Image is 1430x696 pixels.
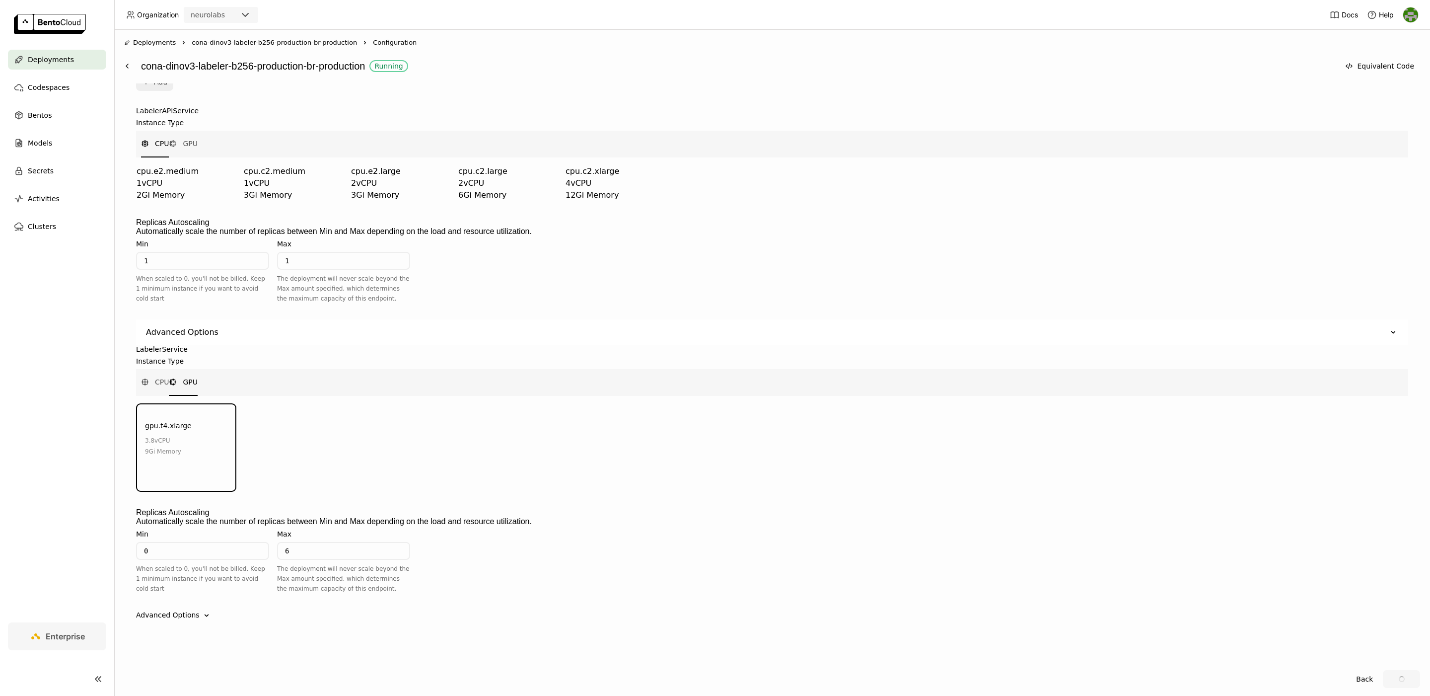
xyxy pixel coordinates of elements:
div: Running [374,62,403,70]
div: cpu.e2.large2vCPU3Gi Memory [351,165,450,201]
div: cpu.e2.large [351,165,450,177]
div: neurolabs [191,10,225,20]
div: When scaled to 0, you'll not be billed. Keep 1 minimum instance if you want to avoid cold start [136,564,269,594]
div: cpu.c2.medium [244,165,343,177]
div: Replicas Autoscaling [136,508,210,517]
div: 1 vCPU [244,177,343,189]
div: Max [277,240,291,248]
div: 2Gi Memory [137,189,236,201]
span: Configuration [373,38,417,48]
a: Deployments [8,50,106,70]
div: cpu.e2.medium1vCPU2Gi Memory [137,165,236,201]
div: Deployments [124,38,176,48]
div: 9Gi Memory [145,446,181,457]
img: Toby Thomas [1403,7,1418,22]
label: LabelerAPIService [136,107,1408,115]
a: Models [8,133,106,153]
div: cpu.c2.xlarge [566,165,665,177]
span: Help [1379,10,1394,19]
div: Max [277,530,291,538]
div: cpu.c2.medium1vCPU3Gi Memory [244,165,343,201]
div: Automatically scale the number of replicas between Min and Max depending on the load and resource... [136,517,1408,526]
div: Advanced Options [136,610,200,620]
div: Instance Type [136,357,184,365]
nav: Breadcrumbs navigation [124,38,1420,48]
div: 1 vCPU [137,177,236,189]
svg: Right [180,39,188,47]
span: CPU [155,377,169,387]
svg: Right [361,39,369,47]
svg: Down [1388,327,1398,337]
div: Replicas Autoscaling [136,218,210,227]
div: Advanced Options [136,319,1408,345]
div: 2 vCPU [458,177,558,189]
a: Clusters [8,217,106,236]
div: Min [136,530,148,538]
label: LabelerService [136,345,1408,353]
a: Bentos [8,105,106,125]
button: Equivalent Code [1339,57,1420,75]
span: GPU [183,377,198,387]
span: Deployments [28,54,74,66]
div: 4 vCPU [566,177,665,189]
span: Deployments [133,38,176,48]
a: Docs [1330,10,1358,20]
div: 3.8 vCPU [145,435,181,446]
span: Enterprise [46,631,85,641]
span: Clusters [28,221,56,232]
span: Secrets [28,165,54,177]
div: 12Gi Memory [566,189,665,201]
div: cpu.c2.large [458,165,558,177]
div: cpu.c2.xlarge4vCPU12Gi Memory [566,165,665,201]
span: Organization [137,10,179,19]
div: Advanced Options [146,327,218,337]
div: The deployment will never scale beyond the Max amount specified, which determines the maximum cap... [277,564,410,594]
a: Enterprise [8,622,106,650]
div: gpu.t4.xlarge3.8vCPU9Gi Memory [137,404,236,491]
div: Help [1367,10,1394,20]
span: cona-dinov3-labeler-b256-production-br-production [192,38,357,48]
div: cona-dinov3-labeler-b256-production-br-production [141,57,1334,76]
button: Back [1350,670,1379,688]
div: cpu.c2.large2vCPU6Gi Memory [458,165,558,201]
span: Bentos [28,109,52,121]
div: cpu.e2.medium [137,165,236,177]
div: When scaled to 0, you'll not be billed. Keep 1 minimum instance if you want to avoid cold start [136,274,269,304]
div: Min [136,240,148,248]
div: 3Gi Memory [244,189,343,201]
div: 6Gi Memory [458,189,558,201]
svg: Down [202,611,212,620]
span: Docs [1342,10,1358,19]
div: 2 vCPU [351,177,450,189]
a: Codespaces [8,77,106,97]
div: The deployment will never scale beyond the Max amount specified, which determines the maximum cap... [277,274,410,304]
span: CPU [155,139,169,149]
div: Instance Type [136,119,184,127]
input: Selected neurolabs. [226,10,227,20]
div: 3Gi Memory [351,189,450,201]
button: loading Update [1383,670,1420,688]
span: Models [28,137,52,149]
span: GPU [183,139,198,149]
img: logo [14,14,86,34]
a: Secrets [8,161,106,181]
div: Automatically scale the number of replicas between Min and Max depending on the load and resource... [136,227,1408,236]
div: Advanced Options [136,610,1408,620]
a: Activities [8,189,106,209]
span: Activities [28,193,60,205]
span: Codespaces [28,81,70,93]
div: gpu.t4.xlarge [145,420,192,431]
